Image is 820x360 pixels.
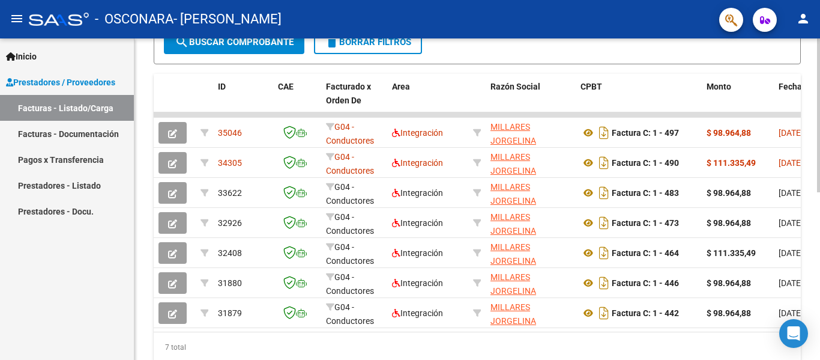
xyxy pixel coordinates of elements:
span: 31880 [218,278,242,288]
span: Integración [392,218,443,228]
span: [DATE] [779,128,803,138]
span: G04 - Conductores Navales MDQ [326,272,376,310]
div: 27272407032 [490,150,571,175]
span: [DATE] [779,188,803,198]
mat-icon: delete [325,35,339,49]
datatable-header-cell: CAE [273,74,321,127]
mat-icon: search [175,35,189,49]
strong: Factura C: 1 - 473 [612,218,679,228]
span: Monto [707,82,731,91]
span: CAE [278,82,294,91]
span: 32926 [218,218,242,228]
strong: Factura C: 1 - 464 [612,248,679,258]
span: Integración [392,308,443,318]
span: Buscar Comprobante [175,37,294,47]
datatable-header-cell: ID [213,74,273,127]
span: ID [218,82,226,91]
strong: Factura C: 1 - 483 [612,188,679,198]
span: [DATE] [779,158,803,168]
span: G04 - Conductores Navales MDQ [326,242,376,279]
span: Razón Social [490,82,540,91]
span: Borrar Filtros [325,37,411,47]
span: 32408 [218,248,242,258]
div: 27272407032 [490,120,571,145]
span: [DATE] [779,278,803,288]
span: Integración [392,248,443,258]
strong: Factura C: 1 - 490 [612,158,679,168]
strong: $ 98.964,88 [707,278,751,288]
datatable-header-cell: Razón Social [486,74,576,127]
strong: Factura C: 1 - 497 [612,128,679,138]
span: 34305 [218,158,242,168]
span: G04 - Conductores Navales MDQ [326,122,376,159]
span: MILLARES JORGELINA [490,242,536,266]
i: Descargar documento [596,243,612,263]
span: G04 - Conductores Navales MDQ [326,212,376,249]
mat-icon: menu [10,11,24,26]
mat-icon: person [796,11,810,26]
span: MILLARES JORGELINA [490,152,536,175]
div: Open Intercom Messenger [779,319,808,348]
span: G04 - Conductores Navales MDQ [326,182,376,219]
button: Buscar Comprobante [164,30,304,54]
datatable-header-cell: Monto [702,74,774,127]
i: Descargar documento [596,213,612,233]
strong: $ 111.335,49 [707,158,756,168]
strong: $ 98.964,88 [707,218,751,228]
span: [DATE] [779,218,803,228]
i: Descargar documento [596,183,612,203]
datatable-header-cell: CPBT [576,74,702,127]
button: Borrar Filtros [314,30,422,54]
strong: Factura C: 1 - 446 [612,278,679,288]
span: MILLARES JORGELINA [490,302,536,326]
datatable-header-cell: Area [387,74,468,127]
span: Integración [392,188,443,198]
span: Inicio [6,50,37,63]
span: MILLARES JORGELINA [490,272,536,296]
div: 27272407032 [490,301,571,326]
span: G04 - Conductores Navales MDQ [326,152,376,189]
span: Integración [392,128,443,138]
div: 27272407032 [490,270,571,296]
span: Prestadores / Proveedores [6,76,115,89]
i: Descargar documento [596,273,612,293]
span: Integración [392,278,443,288]
span: MILLARES JORGELINA [490,182,536,206]
span: Area [392,82,410,91]
div: 27272407032 [490,210,571,236]
datatable-header-cell: Facturado x Orden De [321,74,387,127]
div: 27272407032 [490,240,571,266]
span: Integración [392,158,443,168]
strong: $ 98.964,88 [707,188,751,198]
strong: $ 98.964,88 [707,308,751,318]
strong: Factura C: 1 - 442 [612,308,679,318]
span: [DATE] [779,248,803,258]
i: Descargar documento [596,304,612,323]
div: 27272407032 [490,180,571,206]
span: [DATE] [779,308,803,318]
span: 31879 [218,308,242,318]
span: CPBT [580,82,602,91]
strong: $ 111.335,49 [707,248,756,258]
span: - [PERSON_NAME] [173,6,282,32]
span: G04 - Conductores Navales MDQ [326,302,376,340]
span: Facturado x Orden De [326,82,371,105]
span: MILLARES JORGELINA [490,122,536,145]
span: - OSCONARA [95,6,173,32]
span: 35046 [218,128,242,138]
i: Descargar documento [596,123,612,142]
span: 33622 [218,188,242,198]
i: Descargar documento [596,153,612,172]
strong: $ 98.964,88 [707,128,751,138]
span: MILLARES JORGELINA [490,212,536,236]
